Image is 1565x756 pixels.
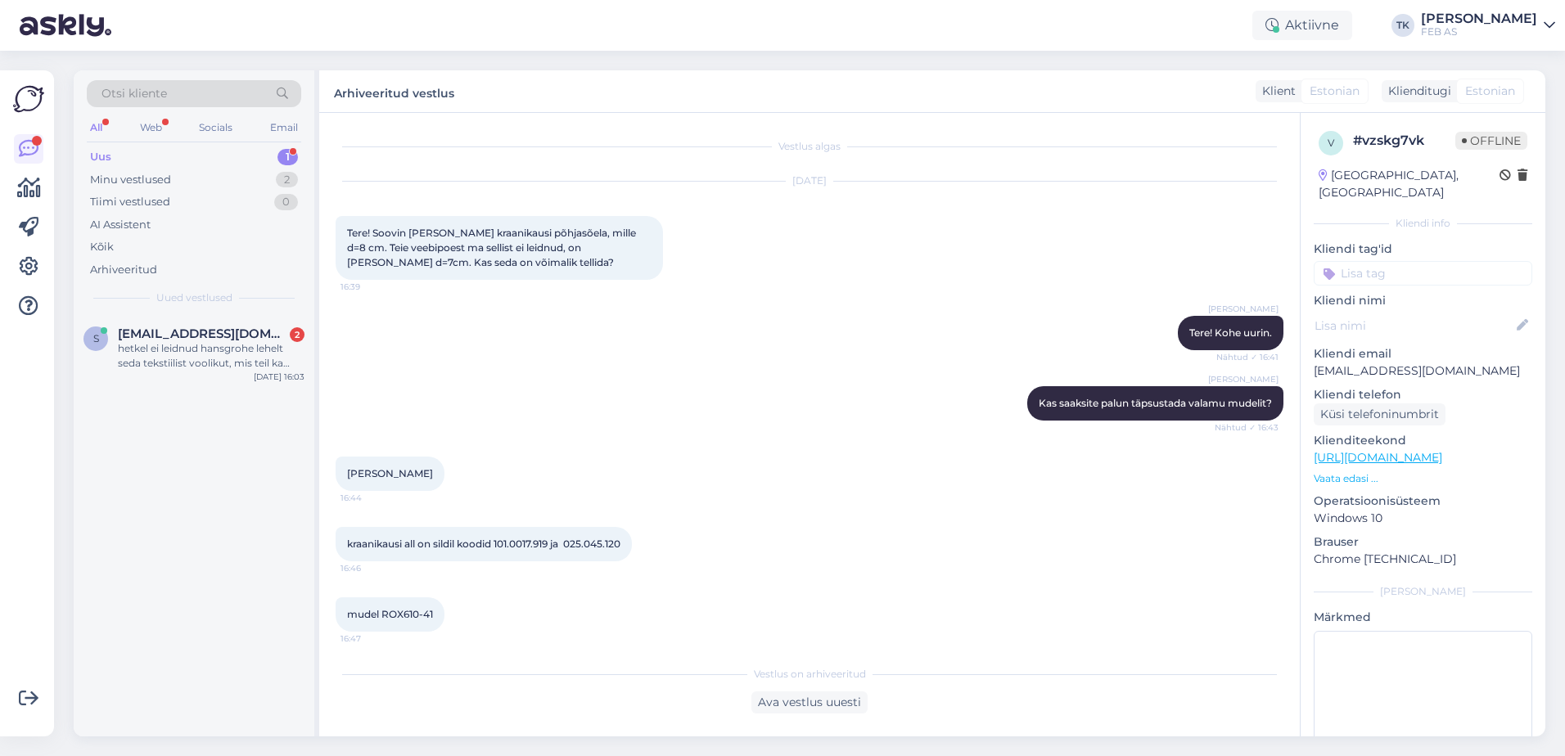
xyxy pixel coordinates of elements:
[336,139,1283,154] div: Vestlus algas
[1314,533,1532,551] p: Brauser
[1328,137,1334,149] span: v
[13,83,44,115] img: Askly Logo
[1315,317,1513,335] input: Lisa nimi
[290,327,304,342] div: 2
[1314,241,1532,258] p: Kliendi tag'id
[1208,373,1279,385] span: [PERSON_NAME]
[90,149,111,165] div: Uus
[1314,493,1532,510] p: Operatsioonisüsteem
[1216,351,1279,363] span: Nähtud ✓ 16:41
[341,632,402,645] span: 16:47
[101,85,167,102] span: Otsi kliente
[1314,584,1532,599] div: [PERSON_NAME]
[1256,83,1296,100] div: Klient
[1215,421,1279,434] span: Nähtud ✓ 16:43
[1314,471,1532,486] p: Vaata edasi ...
[156,290,232,305] span: Uued vestlused
[90,217,151,233] div: AI Assistent
[1421,12,1555,38] a: [PERSON_NAME]FEB AS
[1314,609,1532,626] p: Märkmed
[1421,25,1537,38] div: FEB AS
[1314,362,1532,380] p: [EMAIL_ADDRESS][DOMAIN_NAME]
[1314,261,1532,286] input: Lisa tag
[1314,551,1532,568] p: Chrome [TECHNICAL_ID]
[1314,292,1532,309] p: Kliendi nimi
[90,172,171,188] div: Minu vestlused
[347,227,638,268] span: Tere! Soovin [PERSON_NAME] kraanikausi põhjasõela, mille d=8 cm. Teie veebipoest ma sellist ei le...
[1353,131,1455,151] div: # vzskg7vk
[1314,510,1532,527] p: Windows 10
[267,117,301,138] div: Email
[336,173,1283,188] div: [DATE]
[196,117,236,138] div: Socials
[347,467,433,479] span: [PERSON_NAME]
[1465,83,1515,100] span: Estonian
[1310,83,1360,100] span: Estonian
[276,172,298,188] div: 2
[1252,11,1352,40] div: Aktiivne
[341,562,402,574] span: 16:46
[341,492,402,504] span: 16:44
[1455,132,1527,150] span: Offline
[274,194,298,210] div: 0
[1319,167,1500,201] div: [GEOGRAPHIC_DATA], [GEOGRAPHIC_DATA]
[1039,397,1272,409] span: Kas saaksite palun täpsustada valamu mudelit?
[90,239,114,255] div: Kõik
[1208,303,1279,315] span: [PERSON_NAME]
[1314,403,1445,425] div: Küsi telefoninumbrit
[1391,14,1414,37] div: TK
[137,117,165,138] div: Web
[90,194,170,210] div: Tiimi vestlused
[93,332,99,344] span: s
[1314,386,1532,403] p: Kliendi telefon
[1314,450,1442,465] a: [URL][DOMAIN_NAME]
[1382,83,1451,100] div: Klienditugi
[341,281,402,293] span: 16:39
[334,80,454,102] label: Arhiveeritud vestlus
[277,149,298,165] div: 1
[1189,326,1272,339] span: Tere! Kohe uurin.
[754,667,866,682] span: Vestlus on arhiveeritud
[118,341,304,371] div: hetkel ei leidnud hansgrohe lehelt seda tekstiilist voolikut, mis teil ka salongis oli mingil seg...
[1314,216,1532,231] div: Kliendi info
[347,608,433,620] span: mudel ROX610-41
[751,691,868,713] div: Ava vestlus uuesti
[1314,345,1532,362] p: Kliendi email
[90,262,157,278] div: Arhiveeritud
[118,326,288,341] span: siim@elamus.ee
[254,371,304,383] div: [DATE] 16:03
[87,117,106,138] div: All
[347,538,620,550] span: kraanikausi all on sildil koodid 101.0017.919 ja 025.045.120
[1314,432,1532,449] p: Klienditeekond
[1421,12,1537,25] div: [PERSON_NAME]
